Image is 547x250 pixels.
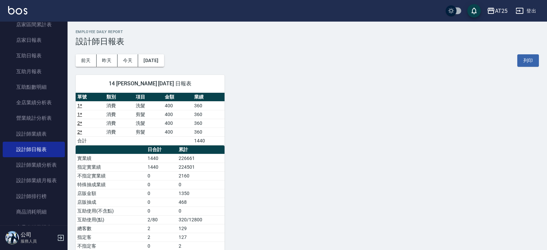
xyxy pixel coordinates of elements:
[177,215,225,224] td: 320/12800
[192,101,225,110] td: 360
[495,7,507,15] div: AT25
[177,206,225,215] td: 0
[146,198,177,206] td: 0
[134,93,163,102] th: 項目
[76,163,146,171] td: 指定實業績
[76,54,97,67] button: 前天
[146,163,177,171] td: 1440
[3,142,65,157] a: 設計師日報表
[3,157,65,173] a: 設計師業績分析表
[3,95,65,110] a: 全店業績分析表
[76,224,146,233] td: 總客數
[134,101,163,110] td: 洗髮
[134,110,163,119] td: 剪髮
[76,233,146,242] td: 指定客
[76,136,105,145] td: 合計
[192,93,225,102] th: 業績
[146,171,177,180] td: 0
[76,30,539,34] h2: Employee Daily Report
[76,93,105,102] th: 單號
[177,189,225,198] td: 1350
[134,128,163,136] td: 剪髮
[467,4,481,18] button: save
[76,171,146,180] td: 不指定實業績
[177,154,225,163] td: 226661
[138,54,164,67] button: [DATE]
[76,180,146,189] td: 特殊抽成業績
[3,79,65,95] a: 互助點數明細
[177,171,225,180] td: 2160
[76,206,146,215] td: 互助使用(不含點)
[21,231,55,238] h5: 公司
[146,180,177,189] td: 0
[76,154,146,163] td: 實業績
[3,189,65,204] a: 設計師排行榜
[146,233,177,242] td: 2
[76,37,539,46] h3: 設計師日報表
[3,17,65,32] a: 店家區間累計表
[5,231,19,245] img: Person
[163,128,192,136] td: 400
[146,206,177,215] td: 0
[163,119,192,128] td: 400
[105,110,134,119] td: 消費
[163,101,192,110] td: 400
[3,64,65,79] a: 互助月報表
[76,189,146,198] td: 店販金額
[3,126,65,142] a: 設計師業績表
[177,163,225,171] td: 224501
[76,198,146,206] td: 店販抽成
[105,101,134,110] td: 消費
[3,204,65,220] a: 商品消耗明細
[76,215,146,224] td: 互助使用(點)
[3,110,65,126] a: 營業統計分析表
[97,54,118,67] button: 昨天
[3,48,65,63] a: 互助日報表
[105,128,134,136] td: 消費
[105,93,134,102] th: 類別
[177,180,225,189] td: 0
[146,145,177,154] th: 日合計
[192,128,225,136] td: 360
[192,110,225,119] td: 360
[118,54,138,67] button: 今天
[163,93,192,102] th: 金額
[76,93,225,145] table: a dense table
[146,224,177,233] td: 2
[177,233,225,242] td: 127
[177,145,225,154] th: 累計
[163,110,192,119] td: 400
[84,80,216,87] span: 14 [PERSON_NAME] [DATE] 日報表
[513,5,539,17] button: 登出
[21,238,55,244] p: 服務人員
[146,189,177,198] td: 0
[192,136,225,145] td: 1440
[517,54,539,67] button: 列印
[177,198,225,206] td: 468
[484,4,510,18] button: AT25
[3,220,65,235] a: 商品進銷貨報表
[177,224,225,233] td: 129
[3,32,65,48] a: 店家日報表
[192,119,225,128] td: 360
[8,6,27,15] img: Logo
[3,173,65,188] a: 設計師業績月報表
[134,119,163,128] td: 洗髮
[146,215,177,224] td: 2/80
[105,119,134,128] td: 消費
[146,154,177,163] td: 1440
